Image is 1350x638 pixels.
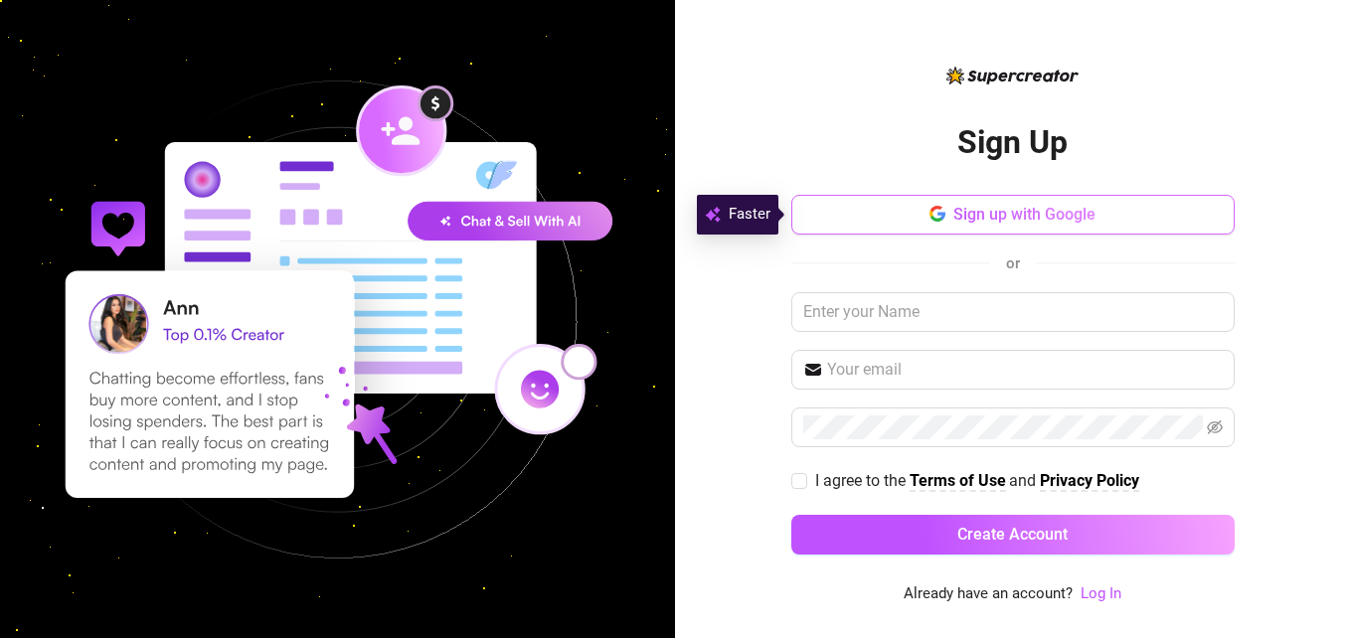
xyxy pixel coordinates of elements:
[957,525,1068,544] span: Create Account
[1040,471,1139,490] strong: Privacy Policy
[791,515,1235,555] button: Create Account
[1081,582,1121,606] a: Log In
[910,471,1006,492] a: Terms of Use
[904,582,1073,606] span: Already have an account?
[1006,254,1020,272] span: or
[1081,584,1121,602] a: Log In
[910,471,1006,490] strong: Terms of Use
[946,67,1079,84] img: logo-BBDzfeDw.svg
[1009,471,1040,490] span: and
[957,122,1068,163] h2: Sign Up
[1040,471,1139,492] a: Privacy Policy
[705,203,721,227] img: svg%3e
[729,203,770,227] span: Faster
[815,471,910,490] span: I agree to the
[953,205,1096,224] span: Sign up with Google
[1207,419,1223,435] span: eye-invisible
[791,292,1235,332] input: Enter your Name
[791,195,1235,235] button: Sign up with Google
[827,358,1223,382] input: Your email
